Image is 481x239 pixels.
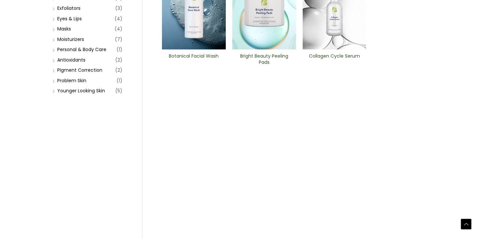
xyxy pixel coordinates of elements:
a: Personal & Body Care [57,46,106,53]
a: Problem Skin [57,77,86,84]
h2: Bright Beauty Peeling Pads [238,53,291,65]
span: (5) [115,86,122,95]
a: Collagen Cycle Serum [308,53,361,68]
h2: Collagen Cycle Serum [308,53,361,65]
a: Bright Beauty Peeling Pads [238,53,291,68]
a: Botanical Facial Wash [168,53,220,68]
span: (3) [115,4,122,13]
a: Exfoliators [57,5,80,11]
span: (7) [115,35,122,44]
a: Younger Looking Skin [57,87,105,94]
span: (1) [116,45,122,54]
span: (4) [115,24,122,33]
h2: Botanical Facial Wash [168,53,220,65]
span: (2) [115,65,122,75]
span: (1) [116,76,122,85]
span: (4) [115,14,122,23]
a: Moisturizers [57,36,84,43]
a: Eyes & Lips [57,15,82,22]
a: Antioxidants [57,57,85,63]
span: (2) [115,55,122,64]
a: Masks [57,26,71,32]
a: PIgment Correction [57,67,102,73]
